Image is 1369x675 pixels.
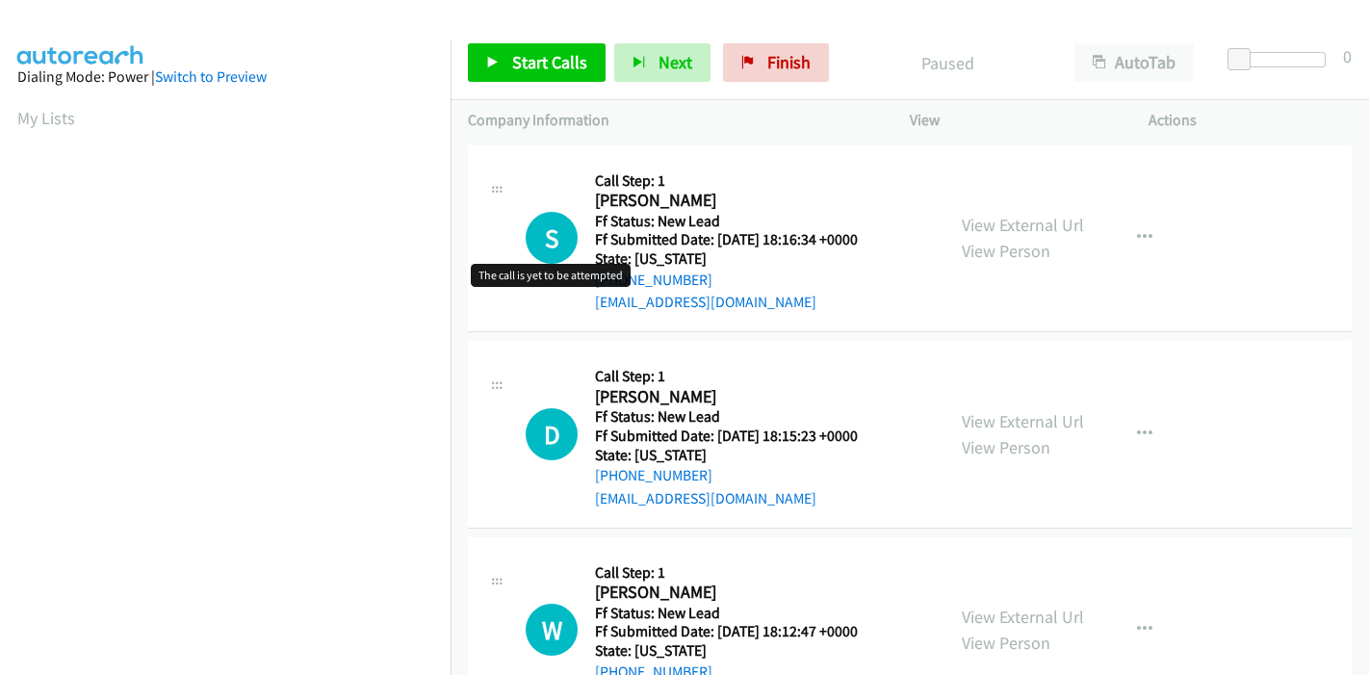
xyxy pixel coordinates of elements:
[595,367,882,386] h5: Call Step: 1
[595,604,882,623] h5: Ff Status: New Lead
[595,386,882,408] h2: [PERSON_NAME]
[526,604,578,656] div: The call is yet to be attempted
[595,582,882,604] h2: [PERSON_NAME]
[962,410,1084,432] a: View External Url
[595,271,712,289] a: [PHONE_NUMBER]
[595,489,816,507] a: [EMAIL_ADDRESS][DOMAIN_NAME]
[155,67,267,86] a: Switch to Preview
[962,606,1084,628] a: View External Url
[1343,43,1352,69] div: 0
[468,109,875,132] p: Company Information
[595,563,882,583] h5: Call Step: 1
[855,50,1040,76] p: Paused
[659,51,692,73] span: Next
[512,51,587,73] span: Start Calls
[595,212,882,231] h5: Ff Status: New Lead
[962,214,1084,236] a: View External Url
[526,408,578,460] h1: D
[595,293,816,311] a: [EMAIL_ADDRESS][DOMAIN_NAME]
[595,427,882,446] h5: Ff Submitted Date: [DATE] 18:15:23 +0000
[1074,43,1194,82] button: AutoTab
[767,51,811,73] span: Finish
[595,641,882,661] h5: State: [US_STATE]
[1149,109,1353,132] p: Actions
[595,466,712,484] a: [PHONE_NUMBER]
[595,446,882,465] h5: State: [US_STATE]
[614,43,710,82] button: Next
[595,190,882,212] h2: [PERSON_NAME]
[17,65,433,89] div: Dialing Mode: Power |
[910,109,1114,132] p: View
[1237,52,1326,67] div: Delay between calls (in seconds)
[723,43,829,82] a: Finish
[526,212,578,264] h1: S
[468,43,606,82] a: Start Calls
[17,107,75,129] a: My Lists
[962,436,1050,458] a: View Person
[526,604,578,656] h1: W
[471,264,631,287] div: The call is yet to be attempted
[595,171,882,191] h5: Call Step: 1
[595,230,882,249] h5: Ff Submitted Date: [DATE] 18:16:34 +0000
[595,622,882,641] h5: Ff Submitted Date: [DATE] 18:12:47 +0000
[962,632,1050,654] a: View Person
[595,407,882,427] h5: Ff Status: New Lead
[595,249,882,269] h5: State: [US_STATE]
[526,408,578,460] div: The call is yet to be attempted
[962,240,1050,262] a: View Person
